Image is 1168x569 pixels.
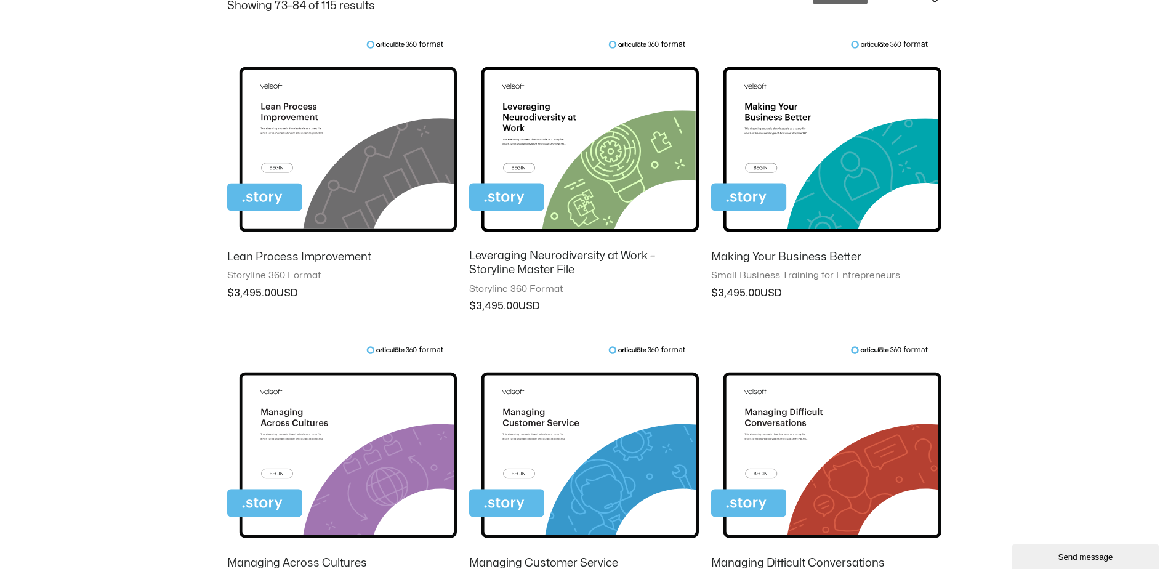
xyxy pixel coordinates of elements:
img: Managing Customer Service [469,345,699,546]
img: Lean Process Improvement [227,40,457,240]
span: $ [469,301,476,311]
iframe: chat widget [1012,542,1162,569]
span: $ [711,288,718,298]
a: Making Your Business Better [711,250,941,270]
bdi: 3,495.00 [469,301,518,311]
span: Storyline 360 Format [469,283,699,296]
h2: Lean Process Improvement [227,250,457,264]
span: Storyline 360 Format [227,270,457,282]
h2: Leveraging Neurodiversity at Work – Storyline Master File [469,249,699,278]
p: Showing 73–84 of 115 results [227,1,375,12]
span: Small Business Training for Entrepreneurs [711,270,941,282]
img: Making Your Business Better [711,40,941,240]
bdi: 3,495.00 [711,288,760,298]
img: Managing Across Cultures [227,345,457,546]
bdi: 3,495.00 [227,288,276,298]
img: Managing Difficult Conversations [711,345,941,546]
h2: Making Your Business Better [711,250,941,264]
a: Leveraging Neurodiversity at Work – Storyline Master File [469,249,699,283]
a: Lean Process Improvement [227,250,457,270]
span: $ [227,288,234,298]
img: Leveraging Neurodiversity at Work - Storyline Master File [469,40,699,240]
